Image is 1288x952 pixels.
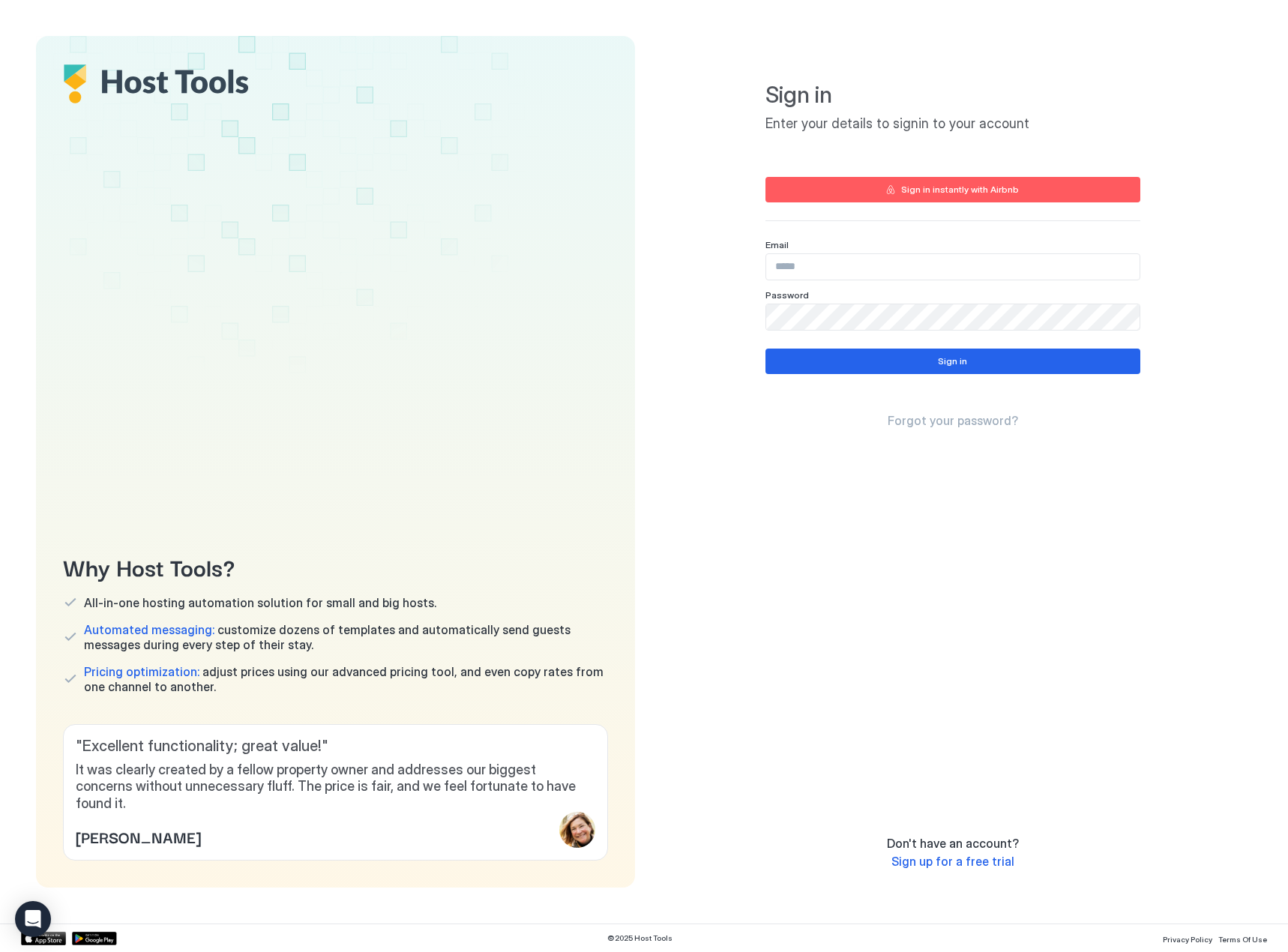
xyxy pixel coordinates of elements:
[607,933,672,943] span: © 2025 Host Tools
[76,762,595,813] span: It was clearly created by a fellow property owner and addresses our biggest concerns without unne...
[901,183,1019,196] div: Sign in instantly with Airbnb
[84,622,214,637] span: Automated messaging:
[84,595,436,610] span: All-in-one hosting automation solution for small and big hosts.
[765,289,809,301] span: Password
[887,836,1019,851] span: Don't have an account?
[888,413,1018,429] a: Forgot your password?
[559,812,595,848] div: profile
[765,81,1140,109] span: Sign in
[72,932,117,945] a: Google Play Store
[765,349,1140,374] button: Sign in
[765,177,1140,202] button: Sign in instantly with Airbnb
[76,737,595,756] span: " Excellent functionality; great value! "
[765,115,1140,133] span: Enter your details to signin to your account
[15,901,51,937] div: Open Intercom Messenger
[766,254,1140,280] input: Input Field
[21,932,66,945] a: App Store
[888,413,1018,428] span: Forgot your password?
[938,355,967,368] div: Sign in
[891,854,1014,869] span: Sign up for a free trial
[1163,930,1212,946] a: Privacy Policy
[1163,935,1212,944] span: Privacy Policy
[765,239,789,250] span: Email
[76,825,201,848] span: [PERSON_NAME]
[84,664,199,679] span: Pricing optimization:
[84,664,608,694] span: adjust prices using our advanced pricing tool, and even copy rates from one channel to another.
[1218,930,1267,946] a: Terms Of Use
[63,549,608,583] span: Why Host Tools?
[1218,935,1267,944] span: Terms Of Use
[891,854,1014,870] a: Sign up for a free trial
[84,622,608,652] span: customize dozens of templates and automatically send guests messages during every step of their s...
[766,304,1140,330] input: Input Field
